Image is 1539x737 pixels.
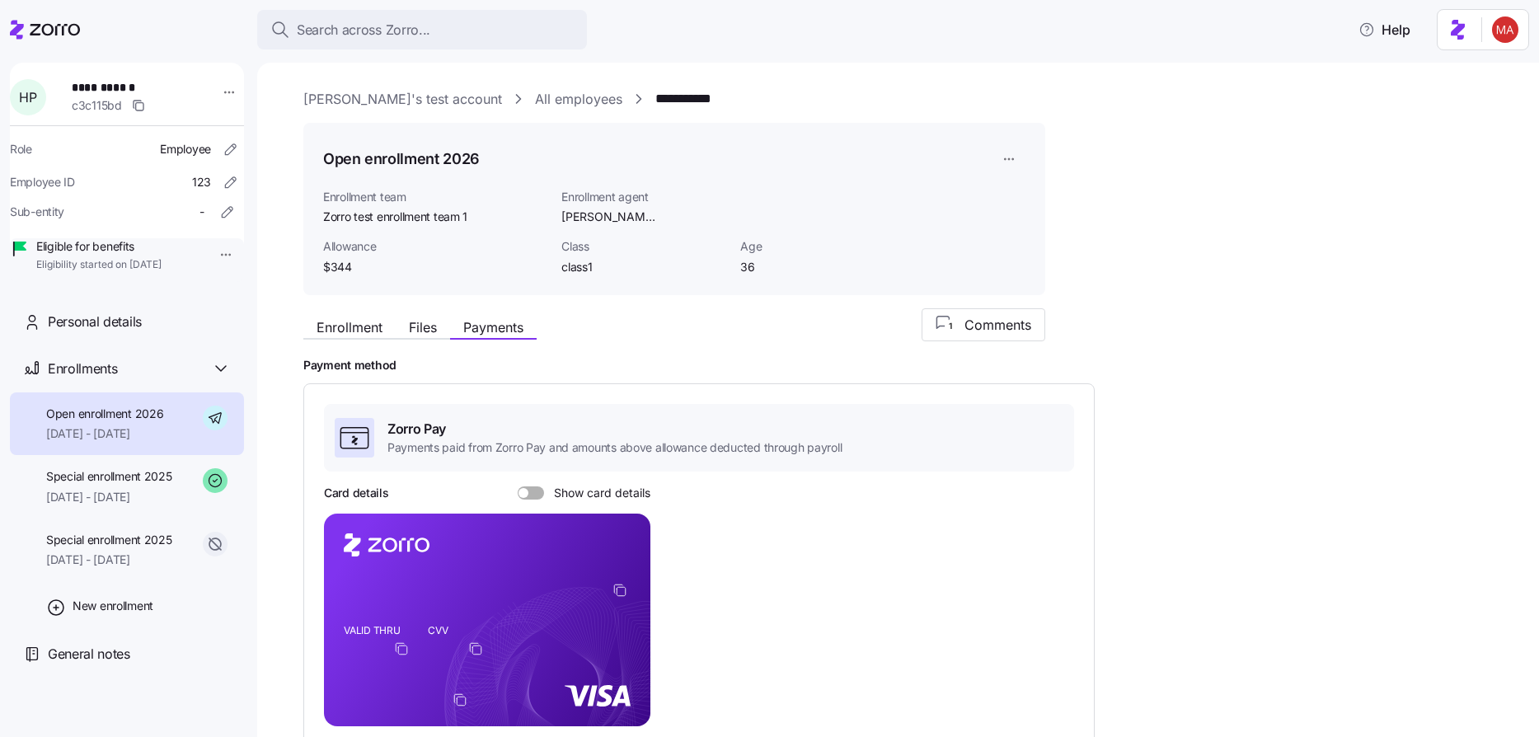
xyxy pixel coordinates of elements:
span: Special enrollment 2025 [46,532,172,548]
span: General notes [48,644,130,664]
button: Search across Zorro... [257,10,587,49]
span: [DATE] - [DATE] [46,425,163,442]
span: Search across Zorro... [297,20,430,40]
span: class1 [561,259,727,275]
span: Eligible for benefits [36,238,162,255]
span: Payments paid from Zorro Pay and amounts above allowance deducted through payroll [387,439,842,456]
button: copy-to-clipboard [612,583,627,598]
span: Employee [160,141,211,157]
span: - [199,204,204,220]
span: Eligibility started on [DATE] [36,258,162,272]
span: Age [740,238,906,255]
h3: Card details [324,485,389,501]
h1: Open enrollment 2026 [323,148,480,169]
h2: Payment method [303,358,1516,373]
span: Zorro Pay [387,419,842,439]
a: All employees [535,89,622,110]
span: New enrollment [73,598,153,614]
span: c3c115bd [72,97,122,114]
span: Files [409,321,437,334]
span: Role [10,141,32,157]
button: copy-to-clipboard [468,641,483,656]
span: Show card details [544,486,650,500]
span: Help [1358,20,1410,40]
span: Enrollments [48,359,117,379]
span: Class [561,238,727,255]
button: 1Comments [922,308,1045,341]
span: Open enrollment 2026 [46,406,163,422]
tspan: VALID THRU [344,625,401,637]
span: Enrollment agent [561,189,727,205]
span: Allowance [323,238,548,255]
a: [PERSON_NAME]'s test account [303,89,502,110]
span: Employee ID [10,174,75,190]
span: [DATE] - [DATE] [46,489,172,505]
span: H P [19,91,36,104]
span: [DATE] - [DATE] [46,552,172,568]
span: Enrollment [317,321,382,334]
img: f7a7e4c55e51b85b9b4f59cc430d8b8c [1492,16,1518,43]
span: 123 [192,174,211,190]
button: Help [1345,13,1424,46]
span: Payments [463,321,523,334]
span: 36 [740,259,906,275]
tspan: CVV [428,625,448,637]
span: Special enrollment 2025 [46,468,172,485]
button: copy-to-clipboard [394,641,409,656]
span: Sub-entity [10,204,64,220]
button: copy-to-clipboard [453,692,467,707]
text: 1 [949,321,952,331]
span: $344 [323,259,548,275]
span: Personal details [48,312,142,332]
span: Comments [964,315,1031,335]
span: Zorro test enrollment team 1 [323,209,548,225]
span: Enrollment team [323,189,548,205]
span: [PERSON_NAME] test [PERSON_NAME] [561,209,655,225]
